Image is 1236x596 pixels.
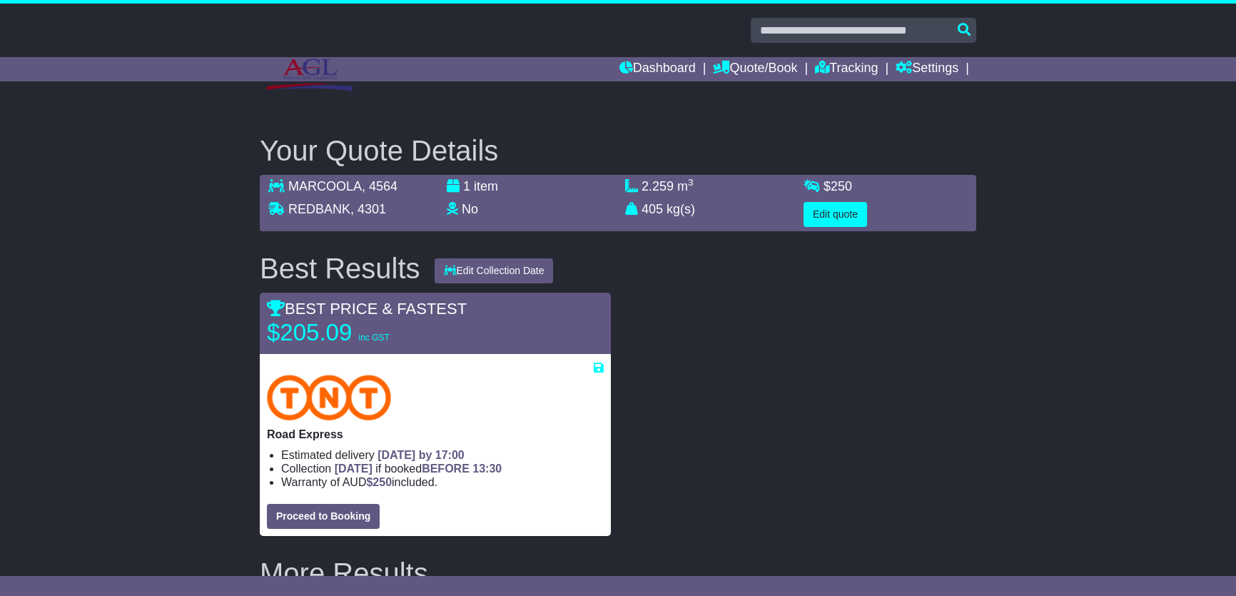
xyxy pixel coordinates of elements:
[422,463,470,475] span: BEFORE
[462,202,478,216] span: No
[713,57,797,81] a: Quote/Book
[474,179,498,193] span: item
[260,557,976,589] h2: More Results
[288,202,350,216] span: REDBANK
[267,318,445,347] p: $205.09
[435,258,554,283] button: Edit Collection Date
[378,449,465,461] span: [DATE] by 17:00
[267,504,380,529] button: Proceed to Booking
[804,202,867,227] button: Edit quote
[472,463,502,475] span: 13:30
[824,179,852,193] span: $
[335,463,373,475] span: [DATE]
[362,179,397,193] span: , 4564
[281,448,604,462] li: Estimated delivery
[267,300,467,318] span: BEST PRICE & FASTEST
[281,475,604,489] li: Warranty of AUD included.
[350,202,386,216] span: , 4301
[677,179,694,193] span: m
[815,57,878,81] a: Tracking
[831,179,852,193] span: 250
[267,375,391,420] img: TNT Domestic: Road Express
[260,135,976,166] h2: Your Quote Details
[667,202,695,216] span: kg(s)
[688,177,694,188] sup: 3
[335,463,502,475] span: if booked
[619,57,696,81] a: Dashboard
[358,333,389,343] span: inc GST
[366,476,392,488] span: $
[373,476,392,488] span: 250
[642,179,674,193] span: 2.259
[896,57,958,81] a: Settings
[267,428,604,441] p: Road Express
[463,179,470,193] span: 1
[642,202,663,216] span: 405
[281,462,604,475] li: Collection
[253,253,427,284] div: Best Results
[288,179,362,193] span: MARCOOLA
